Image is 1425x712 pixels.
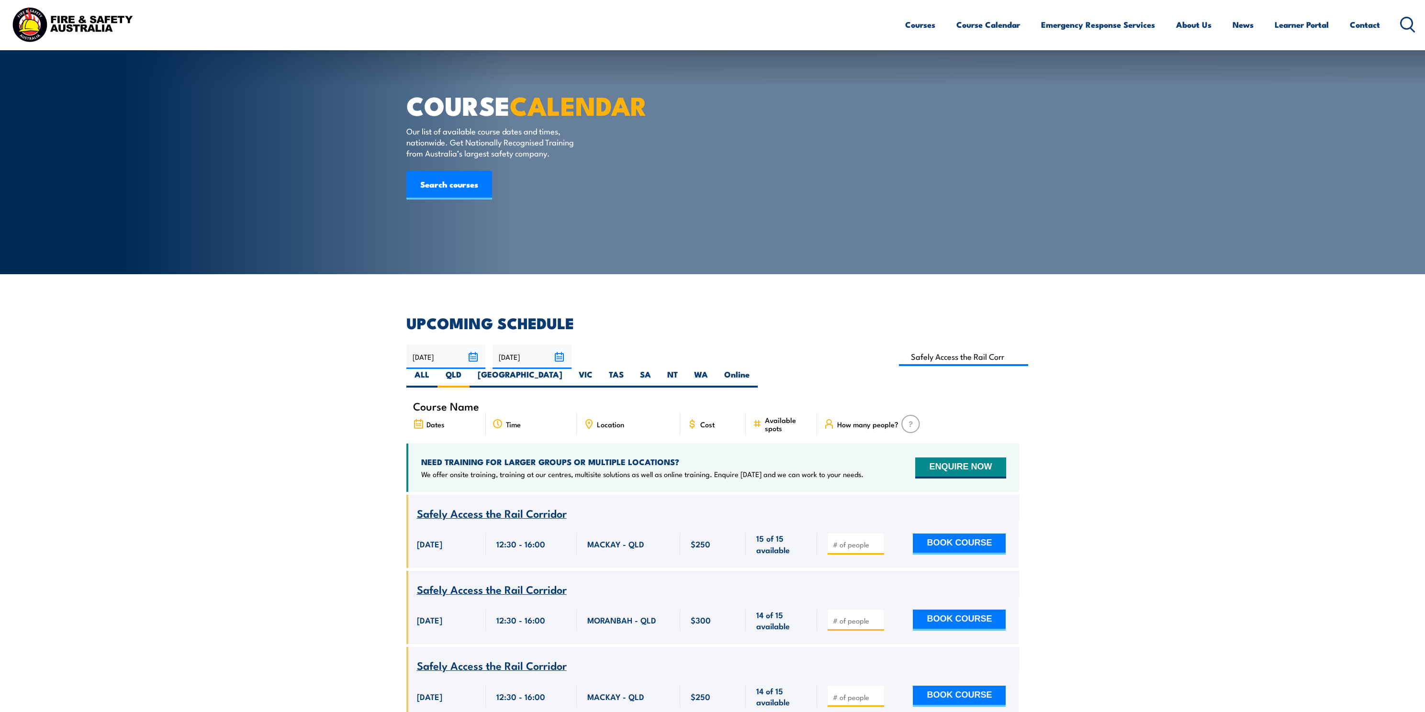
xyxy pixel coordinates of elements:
[756,609,807,632] span: 14 of 15 available
[587,538,644,549] span: MACKAY - QLD
[470,369,571,388] label: [GEOGRAPHIC_DATA]
[700,420,715,428] span: Cost
[597,420,624,428] span: Location
[632,369,659,388] label: SA
[1275,12,1329,37] a: Learner Portal
[956,12,1020,37] a: Course Calendar
[833,692,881,702] input: # of people
[905,12,935,37] a: Courses
[417,505,567,521] span: Safely Access the Rail Corridor
[913,610,1006,631] button: BOOK COURSE
[659,369,686,388] label: NT
[417,614,442,625] span: [DATE]
[506,420,521,428] span: Time
[406,125,581,159] p: Our list of available course dates and times, nationwide. Get Nationally Recognised Training from...
[899,347,1029,366] input: Search Course
[913,534,1006,555] button: BOOK COURSE
[913,686,1006,707] button: BOOK COURSE
[716,369,758,388] label: Online
[571,369,601,388] label: VIC
[493,345,572,369] input: To date
[601,369,632,388] label: TAS
[756,533,807,555] span: 15 of 15 available
[686,369,716,388] label: WA
[1041,12,1155,37] a: Emergency Response Services
[406,345,485,369] input: From date
[510,85,647,124] strong: CALENDAR
[421,456,864,467] h4: NEED TRAINING FOR LARGER GROUPS OR MULTIPLE LOCATIONS?
[833,540,881,549] input: # of people
[417,508,567,520] a: Safely Access the Rail Corridor
[406,94,643,116] h1: COURSE
[691,691,710,702] span: $250
[765,416,810,432] span: Available spots
[833,616,881,625] input: # of people
[421,469,864,479] p: We offer onsite training, training at our centres, multisite solutions as well as online training...
[691,538,710,549] span: $250
[587,691,644,702] span: MACKAY - QLD
[837,420,898,428] span: How many people?
[417,538,442,549] span: [DATE]
[496,691,545,702] span: 12:30 - 16:00
[417,581,567,597] span: Safely Access the Rail Corridor
[417,691,442,702] span: [DATE]
[417,584,567,596] a: Safely Access the Rail Corridor
[691,614,711,625] span: $300
[426,420,445,428] span: Dates
[413,402,479,410] span: Course Name
[496,538,545,549] span: 12:30 - 16:00
[1233,12,1254,37] a: News
[1350,12,1380,37] a: Contact
[1176,12,1212,37] a: About Us
[417,657,567,673] span: Safely Access the Rail Corridor
[587,614,656,625] span: MORANBAH - QLD
[915,457,1006,478] button: ENQUIRE NOW
[756,685,807,708] span: 14 of 15 available
[406,171,492,200] a: Search courses
[406,316,1019,329] h2: UPCOMING SCHEDULE
[438,369,470,388] label: QLD
[496,614,545,625] span: 12:30 - 16:00
[417,660,567,672] a: Safely Access the Rail Corridor
[406,369,438,388] label: ALL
